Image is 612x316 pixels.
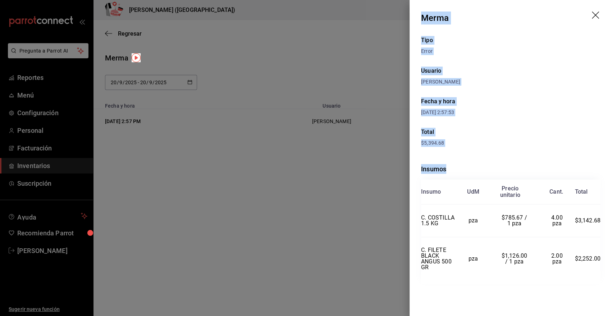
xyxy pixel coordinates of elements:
[132,53,141,62] img: Tooltip marker
[421,128,600,136] div: Total
[575,189,588,195] div: Total
[549,189,563,195] div: Cant.
[551,252,564,265] span: 2.00 pza
[421,78,600,86] div: [PERSON_NAME]
[421,189,441,195] div: Insumo
[502,214,529,227] span: $785.67 / 1 pza
[421,204,457,237] td: C. COSTILLA 1.5 KG
[575,255,600,262] span: $2,252.00
[421,164,600,174] div: Insumos
[421,12,449,24] div: Merma
[457,237,489,281] td: pza
[421,97,600,106] div: Fecha y hora
[421,67,600,75] div: Usuario
[421,140,444,146] span: $5,394.68
[575,217,600,224] span: $3,142.68
[467,189,479,195] div: UdM
[592,12,600,20] button: drag
[421,48,600,55] div: Error
[500,185,520,198] div: Precio unitario
[551,214,564,227] span: 4.00 pza
[502,252,529,265] span: $1,126.00 / 1 pza
[421,109,600,116] div: [DATE] 2:57:53
[421,237,457,281] td: C. FILETE BLACK ANGUS 500 GR
[457,204,489,237] td: pza
[421,36,600,45] div: Tipo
